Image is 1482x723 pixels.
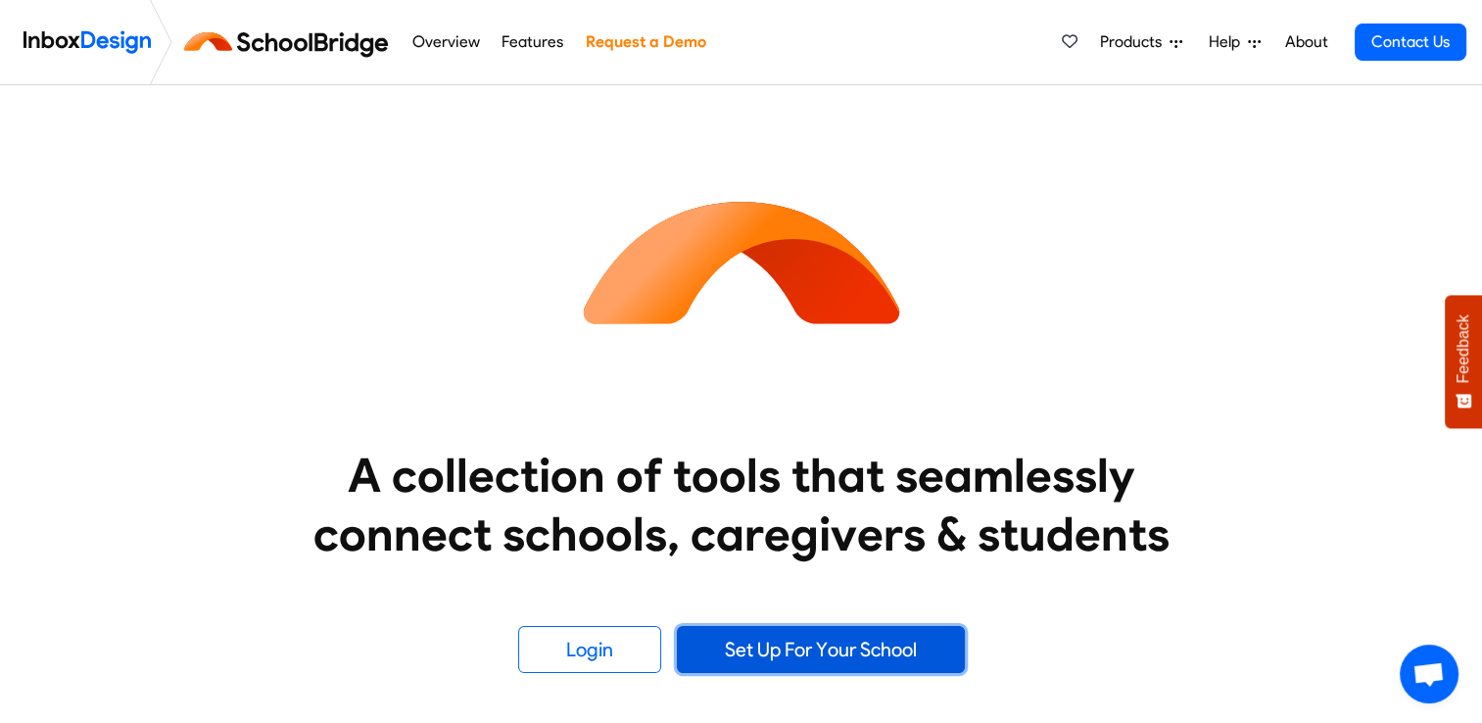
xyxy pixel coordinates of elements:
[180,19,401,66] img: schoolbridge logo
[406,23,485,62] a: Overview
[1092,23,1190,62] a: Products
[1445,295,1482,428] button: Feedback - Show survey
[1400,645,1458,703] a: Open chat
[1279,23,1333,62] a: About
[497,23,569,62] a: Features
[1355,24,1466,61] a: Contact Us
[1201,23,1268,62] a: Help
[565,85,918,438] img: icon_schoolbridge.svg
[1455,314,1472,383] span: Feedback
[1100,30,1170,54] span: Products
[276,446,1207,563] heading: A collection of tools that seamlessly connect schools, caregivers & students
[580,23,711,62] a: Request a Demo
[1209,30,1248,54] span: Help
[518,626,661,673] a: Login
[677,626,965,673] a: Set Up For Your School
